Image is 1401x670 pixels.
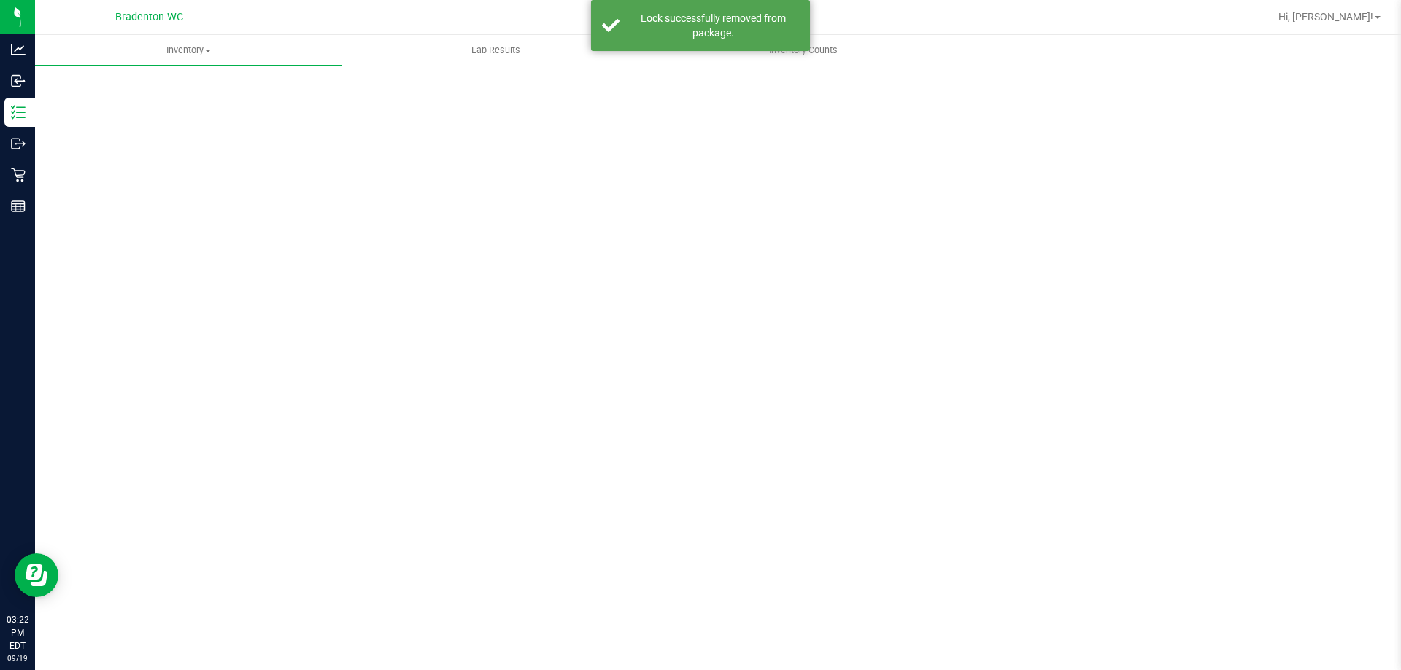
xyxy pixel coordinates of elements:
[628,11,799,40] div: Lock successfully removed from package.
[7,613,28,653] p: 03:22 PM EDT
[342,35,649,66] a: Lab Results
[7,653,28,663] p: 09/19
[11,168,26,182] inline-svg: Retail
[11,74,26,88] inline-svg: Inbound
[1278,11,1373,23] span: Hi, [PERSON_NAME]!
[11,105,26,120] inline-svg: Inventory
[452,44,540,57] span: Lab Results
[15,553,58,597] iframe: Resource center
[115,11,183,23] span: Bradenton WC
[35,35,342,66] a: Inventory
[11,199,26,214] inline-svg: Reports
[11,42,26,57] inline-svg: Analytics
[11,136,26,151] inline-svg: Outbound
[35,44,342,57] span: Inventory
